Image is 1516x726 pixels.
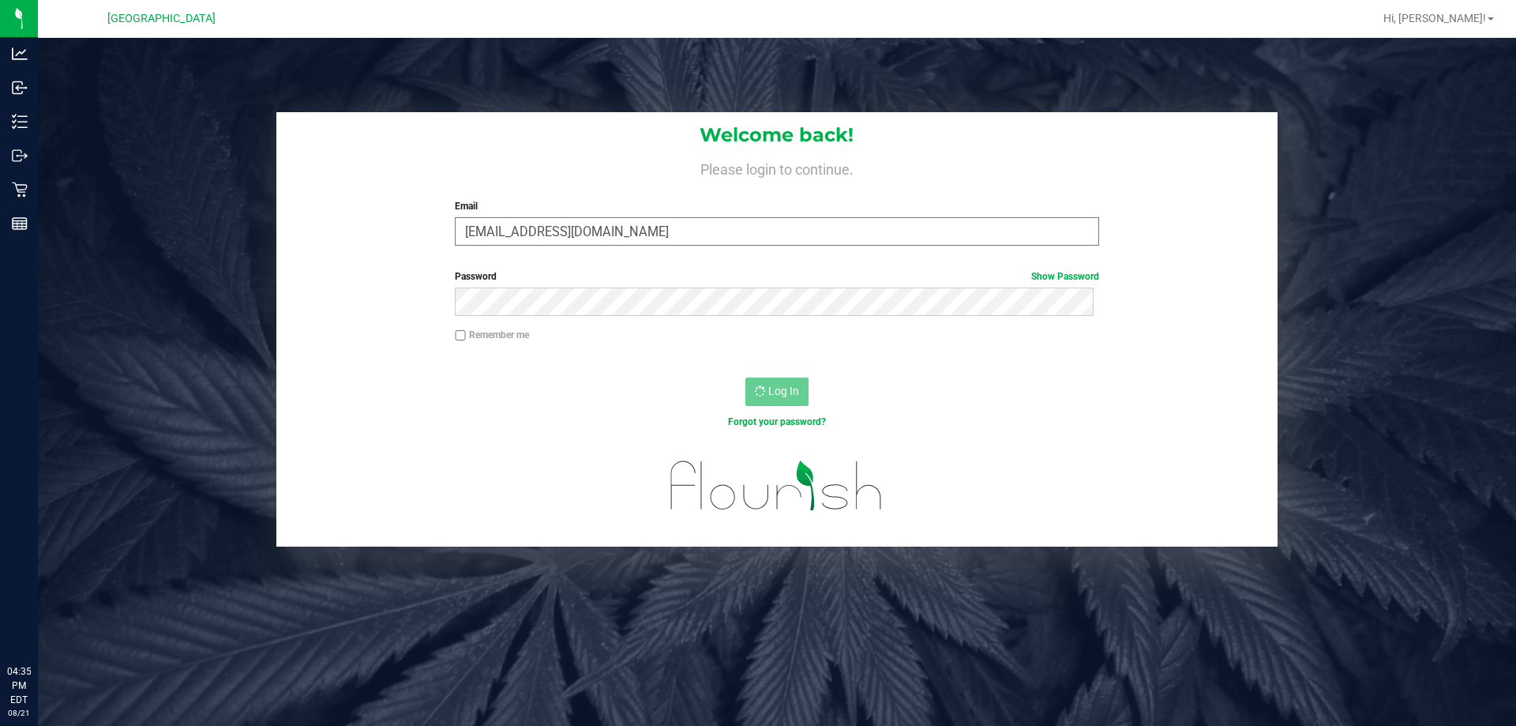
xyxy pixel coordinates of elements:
[745,378,809,406] button: Log In
[455,271,497,282] span: Password
[276,158,1278,177] h4: Please login to continue.
[1383,12,1486,24] span: Hi, [PERSON_NAME]!
[455,330,466,341] input: Remember me
[107,12,216,25] span: [GEOGRAPHIC_DATA]
[728,416,826,427] a: Forgot your password?
[12,80,28,96] inline-svg: Inbound
[7,707,31,719] p: 08/21
[7,664,31,707] p: 04:35 PM EDT
[1031,271,1099,282] a: Show Password
[12,182,28,197] inline-svg: Retail
[12,148,28,164] inline-svg: Outbound
[455,199,1098,213] label: Email
[768,385,799,397] span: Log In
[651,446,902,526] img: flourish_logo.svg
[12,46,28,62] inline-svg: Analytics
[12,216,28,231] inline-svg: Reports
[455,328,529,342] label: Remember me
[276,125,1278,145] h1: Welcome back!
[12,114,28,130] inline-svg: Inventory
